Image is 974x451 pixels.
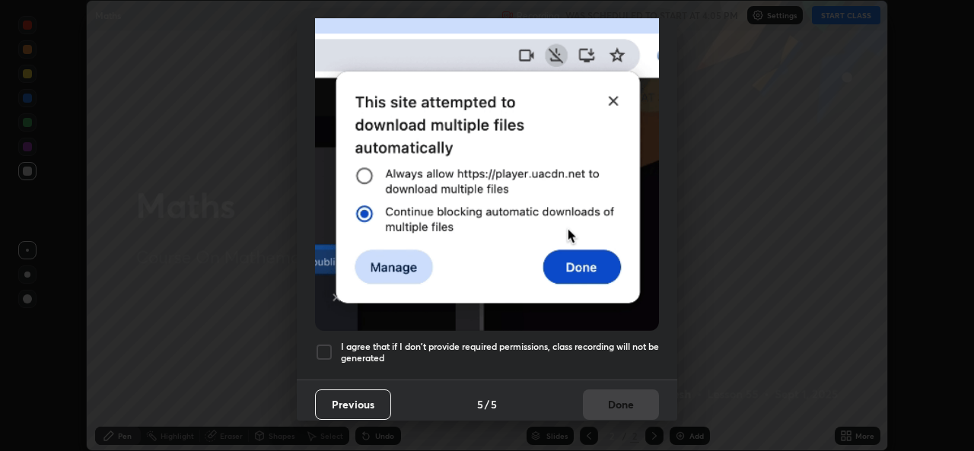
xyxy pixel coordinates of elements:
h4: 5 [477,396,483,412]
h5: I agree that if I don't provide required permissions, class recording will not be generated [341,341,659,364]
h4: 5 [491,396,497,412]
button: Previous [315,389,391,420]
h4: / [485,396,489,412]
